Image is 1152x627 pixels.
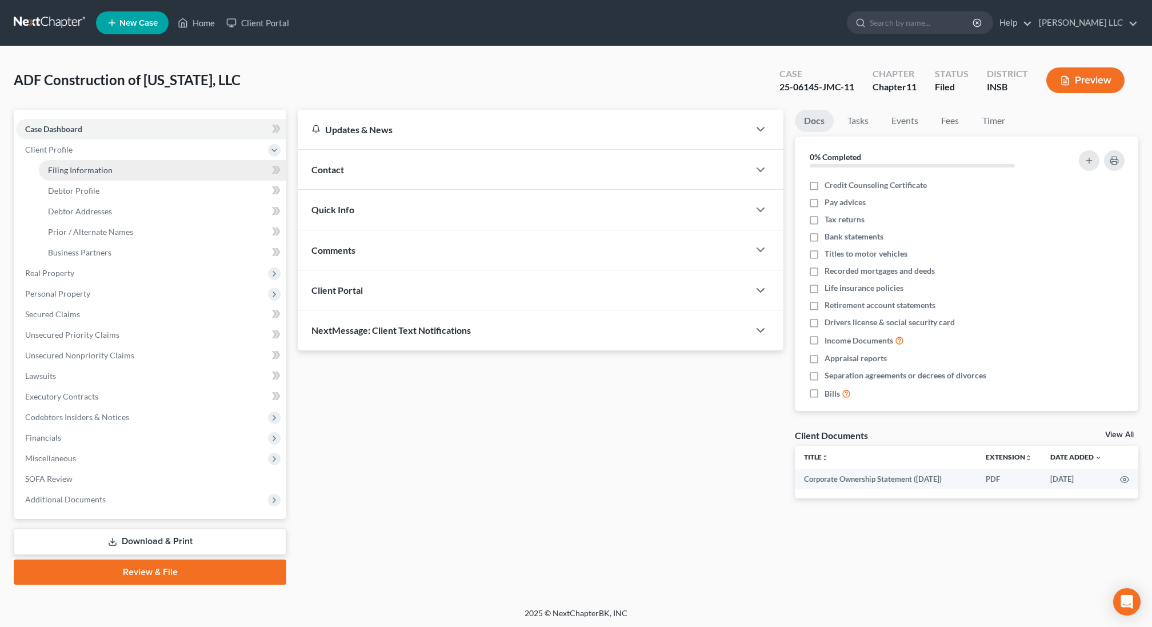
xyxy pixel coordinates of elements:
span: Life insurance policies [825,282,903,294]
div: Open Intercom Messenger [1113,588,1141,616]
a: Filing Information [39,160,286,181]
a: Help [994,13,1032,33]
a: SOFA Review [16,469,286,489]
div: Status [935,67,969,81]
span: Bills [825,388,840,400]
span: Bank statements [825,231,883,242]
span: Business Partners [48,247,111,257]
a: View All [1105,431,1134,439]
span: ADF Construction of [US_STATE], LLC [14,71,241,88]
span: NextMessage: Client Text Notifications [311,325,471,336]
a: Home [172,13,221,33]
span: Quick Info [311,204,354,215]
span: Pay advices [825,197,866,208]
strong: 0% Completed [810,152,861,162]
span: Client Portal [311,285,363,295]
i: unfold_more [822,454,829,461]
i: expand_more [1095,454,1102,461]
span: Executory Contracts [25,392,98,401]
div: Filed [935,81,969,94]
span: Prior / Alternate Names [48,227,133,237]
input: Search by name... [870,12,974,33]
a: Download & Print [14,528,286,555]
span: Drivers license & social security card [825,317,955,328]
span: Miscellaneous [25,453,76,463]
a: Docs [795,110,834,132]
span: Appraisal reports [825,353,887,364]
span: Unsecured Priority Claims [25,330,119,340]
span: Lawsuits [25,371,56,381]
span: Client Profile [25,145,73,154]
a: Fees [932,110,969,132]
a: Events [882,110,927,132]
a: Date Added expand_more [1050,453,1102,461]
a: Business Partners [39,242,286,263]
a: Executory Contracts [16,386,286,407]
div: 25-06145-JMC-11 [779,81,854,94]
div: Chapter [873,67,917,81]
a: Review & File [14,560,286,585]
a: Prior / Alternate Names [39,222,286,242]
span: Tax returns [825,214,865,225]
a: Timer [973,110,1014,132]
span: Unsecured Nonpriority Claims [25,350,134,360]
a: Debtor Addresses [39,201,286,222]
span: Additional Documents [25,494,106,504]
a: Extensionunfold_more [986,453,1032,461]
a: [PERSON_NAME] LLC [1033,13,1138,33]
span: New Case [119,19,158,27]
span: Retirement account statements [825,299,935,311]
div: INSB [987,81,1028,94]
span: Personal Property [25,289,90,298]
span: Income Documents [825,335,893,346]
a: Client Portal [221,13,295,33]
span: SOFA Review [25,474,73,484]
div: Client Documents [795,429,868,441]
span: Contact [311,164,344,175]
span: Filing Information [48,165,113,175]
a: Secured Claims [16,304,286,325]
a: Debtor Profile [39,181,286,201]
span: Secured Claims [25,309,80,319]
span: Titles to motor vehicles [825,248,907,259]
span: Comments [311,245,355,255]
span: Case Dashboard [25,124,82,134]
span: Debtor Profile [48,186,99,195]
span: Credit Counseling Certificate [825,179,927,191]
span: Debtor Addresses [48,206,112,216]
span: 11 [906,81,917,92]
span: Recorded mortgages and deeds [825,265,935,277]
a: Titleunfold_more [804,453,829,461]
span: Real Property [25,268,74,278]
div: Chapter [873,81,917,94]
td: PDF [977,469,1041,489]
div: District [987,67,1028,81]
a: Unsecured Nonpriority Claims [16,345,286,366]
div: Case [779,67,854,81]
a: Tasks [838,110,878,132]
a: Case Dashboard [16,119,286,139]
span: Separation agreements or decrees of divorces [825,370,986,381]
span: Financials [25,433,61,442]
a: Unsecured Priority Claims [16,325,286,345]
a: Lawsuits [16,366,286,386]
button: Preview [1046,67,1125,93]
td: [DATE] [1041,469,1111,489]
td: Corporate Ownership Statement ([DATE]) [795,469,977,489]
i: unfold_more [1025,454,1032,461]
span: Codebtors Insiders & Notices [25,412,129,422]
div: Updates & News [311,123,735,135]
